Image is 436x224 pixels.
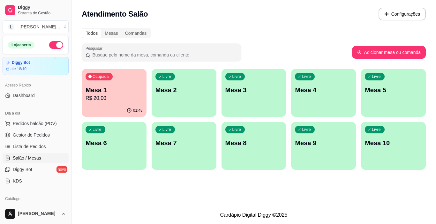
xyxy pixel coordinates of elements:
div: Comandas [122,29,150,38]
span: Salão / Mesas [13,155,41,161]
button: LivreMesa 2 [152,69,216,117]
div: Catálogo [3,194,69,204]
p: Mesa 1 [86,86,143,94]
p: Mesa 5 [365,86,422,94]
p: Livre [93,127,101,132]
button: LivreMesa 6 [82,122,147,170]
p: Mesa 7 [155,138,213,147]
div: Loja aberta [8,41,34,49]
div: Acesso Rápido [3,80,69,90]
span: Diggy Bot [13,166,32,173]
a: Dashboard [3,90,69,101]
button: OcupadaMesa 1R$ 20,0001:48 [82,69,147,117]
p: Mesa 8 [225,138,282,147]
p: Mesa 6 [86,138,143,147]
p: Livre [232,74,241,79]
button: Pedidos balcão (PDV) [3,118,69,129]
span: Lista de Pedidos [13,143,46,150]
p: Mesa 4 [295,86,352,94]
p: Livre [232,127,241,132]
p: Livre [302,74,311,79]
p: Livre [372,127,381,132]
a: Diggy Botaté 18/10 [3,57,69,75]
a: Gestor de Pedidos [3,130,69,140]
article: Diggy Bot [12,60,30,65]
button: Select a team [3,20,69,33]
div: [PERSON_NAME] ... [19,24,60,30]
p: Ocupada [93,74,109,79]
button: LivreMesa 10 [361,122,426,170]
button: [PERSON_NAME] [3,206,69,221]
p: Livre [162,127,171,132]
article: até 18/10 [11,66,26,71]
a: Lista de Pedidos [3,141,69,152]
p: Mesa 3 [225,86,282,94]
p: Livre [162,74,171,79]
div: Mesas [101,29,121,38]
span: Gestor de Pedidos [13,132,50,138]
p: Livre [372,74,381,79]
p: Mesa 9 [295,138,352,147]
button: Alterar Status [49,41,63,49]
span: L [8,24,14,30]
footer: Cardápio Digital Diggy © 2025 [71,206,436,224]
label: Pesquisar [86,46,105,51]
button: LivreMesa 3 [222,69,286,117]
span: Pedidos balcão (PDV) [13,120,57,127]
div: Todos [82,29,101,38]
span: Diggy [18,5,66,11]
span: KDS [13,178,22,184]
p: Mesa 10 [365,138,422,147]
a: KDS [3,176,69,186]
h2: Atendimento Salão [82,9,148,19]
span: Sistema de Gestão [18,11,66,16]
button: LivreMesa 4 [291,69,356,117]
button: LivreMesa 9 [291,122,356,170]
a: Diggy Botnovo [3,164,69,175]
span: Dashboard [13,92,35,99]
a: DiggySistema de Gestão [3,3,69,18]
button: LivreMesa 8 [222,122,286,170]
button: LivreMesa 7 [152,122,216,170]
button: LivreMesa 5 [361,69,426,117]
p: R$ 20,00 [86,94,143,102]
a: Salão / Mesas [3,153,69,163]
p: 01:48 [133,108,143,113]
button: Configurações [379,8,426,20]
p: Livre [302,127,311,132]
button: Adicionar mesa ou comanda [352,46,426,59]
input: Pesquisar [90,52,237,58]
div: Dia a dia [3,108,69,118]
span: [PERSON_NAME] [18,211,58,217]
p: Mesa 2 [155,86,213,94]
